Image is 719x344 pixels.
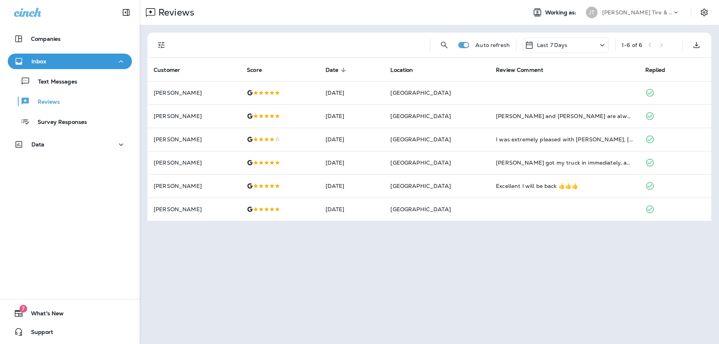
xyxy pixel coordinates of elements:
span: [GEOGRAPHIC_DATA] [390,136,450,143]
p: Inbox [31,58,46,64]
button: Support [8,324,132,340]
span: [GEOGRAPHIC_DATA] [390,113,450,120]
span: Date [326,67,339,73]
p: [PERSON_NAME] [154,183,234,189]
span: Score [247,66,272,73]
button: Collapse Sidebar [115,5,137,20]
span: [GEOGRAPHIC_DATA] [390,206,450,213]
p: Auto refresh [475,42,510,48]
td: [DATE] [319,128,385,151]
p: Reviews [30,99,60,106]
p: [PERSON_NAME] [154,160,234,166]
td: [DATE] [319,151,385,174]
button: Survey Responses [8,113,132,130]
button: Text Messages [8,73,132,89]
span: What's New [23,310,64,320]
span: [GEOGRAPHIC_DATA] [390,89,450,96]
span: Replied [645,66,676,73]
div: Orlando got my truck in immediately, and got me into new tires and back on the road!! Highly reco... [496,159,632,167]
p: Companies [31,36,61,42]
div: Orlando and Dave are always there to take care of you as a customer. Great customer service alway... [496,112,632,120]
span: Location [390,66,423,73]
p: Last 7 Days [537,42,568,48]
button: Export as CSV [689,37,704,53]
span: Support [23,329,53,338]
div: I was extremely pleased with Jensen Tire, Orlando and his team. They got me in quickly as a walk ... [496,136,632,143]
span: Customer [154,66,190,73]
button: Search Reviews [437,37,452,53]
td: [DATE] [319,104,385,128]
span: Date [326,66,349,73]
span: Score [247,67,262,73]
p: [PERSON_NAME] [154,113,234,119]
p: Survey Responses [30,119,87,126]
button: Reviews [8,93,132,109]
p: [PERSON_NAME] [154,206,234,212]
button: Inbox [8,54,132,69]
span: Working as: [545,9,578,16]
span: Review Comment [496,66,553,73]
div: Excellent I will be back 👍👍👍 [496,182,632,190]
td: [DATE] [319,198,385,221]
span: Review Comment [496,67,543,73]
p: [PERSON_NAME] Tire & Auto [602,9,672,16]
button: Filters [154,37,169,53]
td: [DATE] [319,81,385,104]
td: [DATE] [319,174,385,198]
div: 1 - 6 of 6 [622,42,642,48]
button: Settings [697,5,711,19]
span: Customer [154,67,180,73]
div: JT [586,7,598,18]
button: Companies [8,31,132,47]
span: 7 [19,305,27,313]
p: Text Messages [30,78,77,86]
p: Data [31,141,45,148]
span: Location [390,67,413,73]
span: [GEOGRAPHIC_DATA] [390,159,450,166]
span: Replied [645,67,665,73]
span: [GEOGRAPHIC_DATA] [390,182,450,189]
p: [PERSON_NAME] [154,90,234,96]
button: 7What's New [8,306,132,321]
p: Reviews [155,7,194,18]
p: [PERSON_NAME] [154,136,234,142]
button: Data [8,137,132,152]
